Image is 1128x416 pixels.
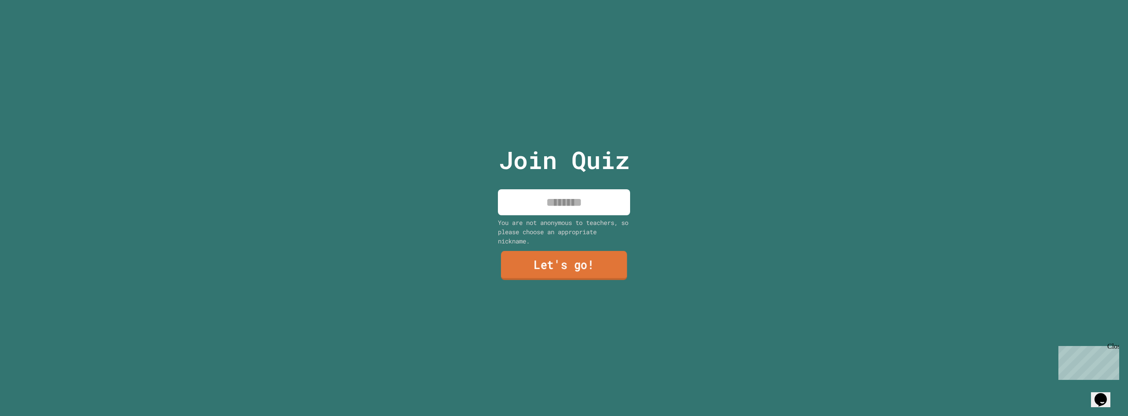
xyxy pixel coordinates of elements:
p: Join Quiz [499,142,630,178]
div: You are not anonymous to teachers, so please choose an appropriate nickname. [498,218,630,246]
a: Let's go! [501,251,627,280]
iframe: chat widget [1091,381,1119,407]
iframe: chat widget [1055,342,1119,380]
div: Chat with us now!Close [4,4,61,56]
